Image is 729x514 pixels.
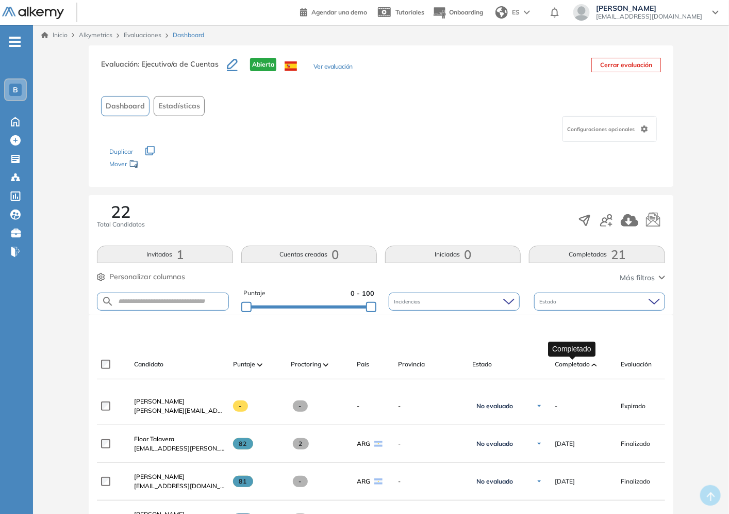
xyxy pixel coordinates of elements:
[134,397,225,406] a: [PERSON_NAME]
[111,203,131,220] span: 22
[109,148,133,155] span: Duplicar
[41,30,68,40] a: Inicio
[257,363,262,366] img: [missing "en.ARROW_ALT" translation]
[106,101,145,111] span: Dashboard
[621,477,650,486] span: Finalizado
[134,360,163,369] span: Candidato
[101,58,227,79] h3: Evaluación
[101,96,150,116] button: Dashboard
[293,438,309,449] span: 2
[250,58,276,71] span: Abierta
[97,246,233,263] button: Invitados1
[293,476,308,487] span: -
[592,363,597,366] img: [missing "en.ARROW_ALT" translation]
[291,360,321,369] span: Proctoring
[357,477,370,486] span: ARG
[134,481,225,491] span: [EMAIL_ADDRESS][DOMAIN_NAME]
[134,435,174,443] span: Floor Talavera
[233,438,253,449] span: 82
[134,444,225,453] span: [EMAIL_ADDRESS][PERSON_NAME][DOMAIN_NAME]
[620,272,665,283] button: Más filtros
[233,400,248,412] span: -
[97,220,145,229] span: Total Candidatos
[323,363,328,366] img: [missing "en.ARROW_ALT" translation]
[357,439,370,448] span: ARG
[134,435,225,444] a: Floor Talavera
[596,4,702,12] span: [PERSON_NAME]
[534,293,665,311] div: Estado
[293,400,308,412] span: -
[79,31,112,39] span: Alkymetrics
[134,397,185,405] span: [PERSON_NAME]
[512,8,520,17] span: ES
[398,360,425,369] span: Provincia
[449,8,483,16] span: Onboarding
[524,10,530,14] img: arrow
[548,342,595,357] div: Completado
[389,293,520,311] div: Incidencias
[311,8,367,16] span: Agendar una demo
[134,406,225,415] span: [PERSON_NAME][EMAIL_ADDRESS][PERSON_NAME][DOMAIN_NAME]
[433,2,483,24] button: Onboarding
[285,61,297,71] img: ESP
[109,271,185,282] span: Personalizar columnas
[138,59,219,69] span: : Ejecutivo/a de Cuentas
[555,477,575,486] span: [DATE]
[124,31,161,39] a: Evaluaciones
[398,439,464,448] span: -
[476,402,513,410] span: No evaluado
[472,360,492,369] span: Estado
[2,7,64,20] img: Logo
[591,58,661,72] button: Cerrar evaluación
[555,401,557,411] span: -
[398,477,464,486] span: -
[300,5,367,18] a: Agendar una demo
[555,360,590,369] span: Completado
[555,439,575,448] span: [DATE]
[134,472,225,481] a: [PERSON_NAME]
[233,360,255,369] span: Puntaje
[476,440,513,448] span: No evaluado
[395,8,424,16] span: Tutoriales
[243,288,266,298] span: Puntaje
[621,439,650,448] span: Finalizado
[97,271,185,282] button: Personalizar columnas
[536,441,542,447] img: Ícono de flecha
[620,272,655,283] span: Más filtros
[109,155,212,174] div: Mover
[13,86,18,94] span: B
[476,477,513,486] span: No evaluado
[357,360,369,369] span: País
[539,298,558,306] span: Estado
[621,401,645,411] span: Expirado
[9,41,21,43] i: -
[374,478,383,485] img: ARG
[562,116,657,142] div: Configuraciones opcionales
[241,246,377,263] button: Cuentas creadas0
[233,476,253,487] span: 81
[398,401,464,411] span: -
[529,246,665,263] button: Completadas21
[536,478,542,485] img: Ícono de flecha
[394,298,422,306] span: Incidencias
[596,12,702,21] span: [EMAIL_ADDRESS][DOMAIN_NAME]
[313,62,353,73] button: Ver evaluación
[102,295,114,308] img: SEARCH_ALT
[536,403,542,409] img: Ícono de flecha
[567,125,637,133] span: Configuraciones opcionales
[385,246,521,263] button: Iniciadas0
[351,288,374,298] span: 0 - 100
[158,101,200,111] span: Estadísticas
[134,473,185,480] span: [PERSON_NAME]
[495,6,508,19] img: world
[374,441,383,447] img: ARG
[357,401,359,411] span: -
[173,30,204,40] span: Dashboard
[621,360,652,369] span: Evaluación
[154,96,205,116] button: Estadísticas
